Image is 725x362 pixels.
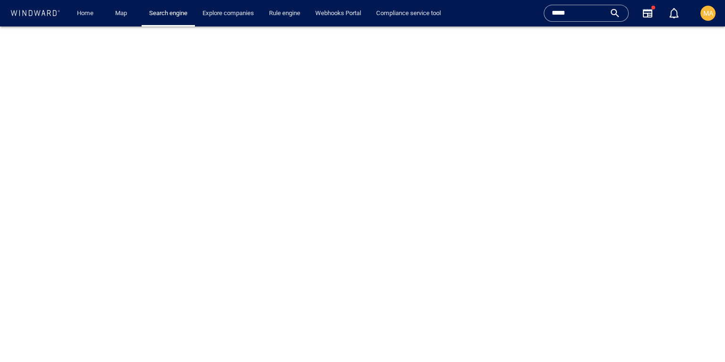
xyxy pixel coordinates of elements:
[703,9,713,17] span: MA
[108,5,138,22] button: Map
[265,5,304,22] a: Rule engine
[312,5,365,22] a: Webhooks Portal
[685,319,718,355] iframe: Chat
[372,5,445,22] a: Compliance service tool
[668,8,680,19] div: Notification center
[111,5,134,22] a: Map
[699,4,717,23] button: MA
[199,5,258,22] a: Explore companies
[73,5,97,22] a: Home
[145,5,191,22] a: Search engine
[70,5,100,22] button: Home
